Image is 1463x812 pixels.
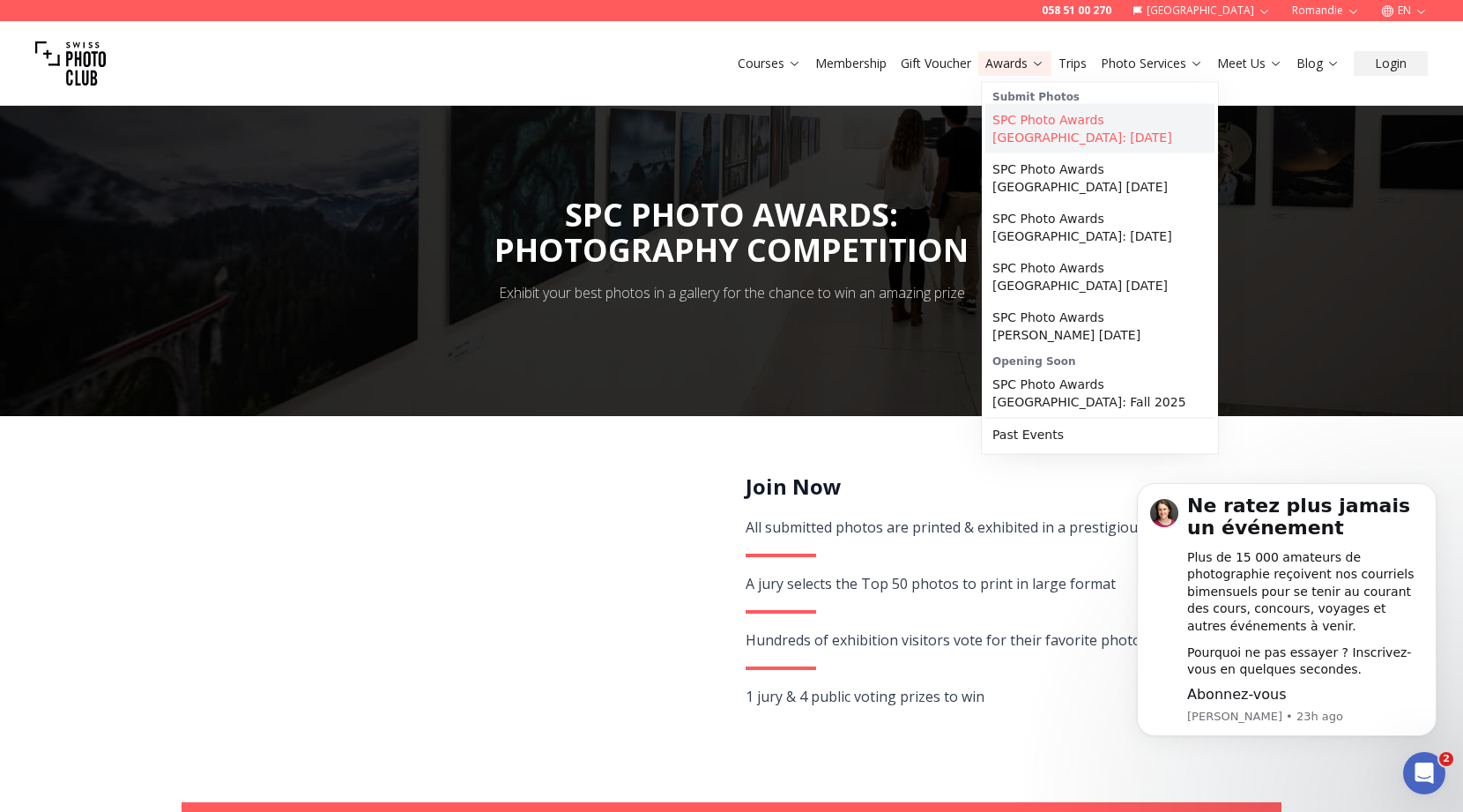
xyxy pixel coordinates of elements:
[35,28,106,99] img: Swiss photo club
[901,55,971,72] a: Gift Voucher
[1289,51,1347,76] button: Blog
[985,153,1214,203] a: SPC Photo Awards [GEOGRAPHIC_DATA] [DATE]
[985,419,1214,451] a: Past Events
[978,51,1051,76] button: Awards
[1051,51,1094,76] button: Trips
[985,86,1214,104] div: Submit Photos
[1354,51,1428,76] button: Login
[815,55,887,72] a: Membership
[499,282,965,303] div: Exhibit your best photos in a gallery for the chance to win an amazing prize
[1042,4,1111,18] a: 058 51 00 270
[1110,460,1463,764] iframe: Intercom notifications message
[1403,752,1445,794] iframe: Intercom live chat
[746,628,1261,652] div: Hundreds of exhibition visitors vote for their favorite photos
[1210,51,1289,76] button: Meet Us
[1217,55,1282,72] a: Meet Us
[746,473,1261,501] h2: Join Now
[746,515,1261,540] div: All submitted photos are printed & exhibited in a prestigious gallery
[985,302,1214,351] a: SPC Photo Awards [PERSON_NAME] [DATE]
[494,193,969,268] span: SPC PHOTO AWARDS:
[1101,55,1203,72] a: Photo Services
[1094,51,1210,76] button: Photo Services
[731,51,808,76] button: Courses
[1058,55,1087,72] a: Trips
[738,55,801,72] a: Courses
[985,104,1214,153] a: SPC Photo Awards [GEOGRAPHIC_DATA]: [DATE]
[494,233,969,268] div: PHOTOGRAPHY COMPETITION
[985,369,1214,418] a: SPC Photo Awards [GEOGRAPHIC_DATA]: Fall 2025
[985,252,1214,302] a: SPC Photo Awards [GEOGRAPHIC_DATA] [DATE]
[985,203,1214,252] a: SPC Photo Awards [GEOGRAPHIC_DATA]: [DATE]
[808,51,894,76] button: Membership
[1296,55,1340,72] a: Blog
[894,51,978,76] button: Gift Voucher
[985,55,1044,72] a: Awards
[746,684,1261,709] div: 1 jury & 4 public voting prizes to win
[985,351,1214,369] div: Opening Soon
[1439,752,1453,766] span: 2
[746,571,1261,596] div: A jury selects the Top 50 photos to print in large format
